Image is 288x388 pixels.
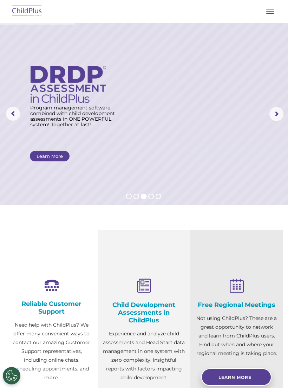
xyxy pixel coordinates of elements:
p: Need help with ChildPlus? We offer many convenient ways to contact our amazing Customer Support r... [11,321,92,382]
button: Cookies Settings [3,367,20,384]
img: DRDP Assessment in ChildPlus [31,66,106,103]
h4: Reliable Customer Support [11,300,92,315]
span: Learn More [218,375,251,380]
p: Not using ChildPlus? These are a great opportunity to network and learn from ChildPlus users. Fin... [196,314,277,358]
h4: Free Regional Meetings [196,301,277,309]
h4: Child Development Assessments in ChildPlus [103,301,185,324]
img: ChildPlus by Procare Solutions [11,3,44,20]
a: Learn More [201,368,271,386]
a: Learn More [30,151,70,161]
p: Experience and analyze child assessments and Head Start data management in one system with zero c... [103,329,185,382]
rs-layer: Program management software combined with child development assessments in ONE POWERFUL system! T... [30,105,122,127]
